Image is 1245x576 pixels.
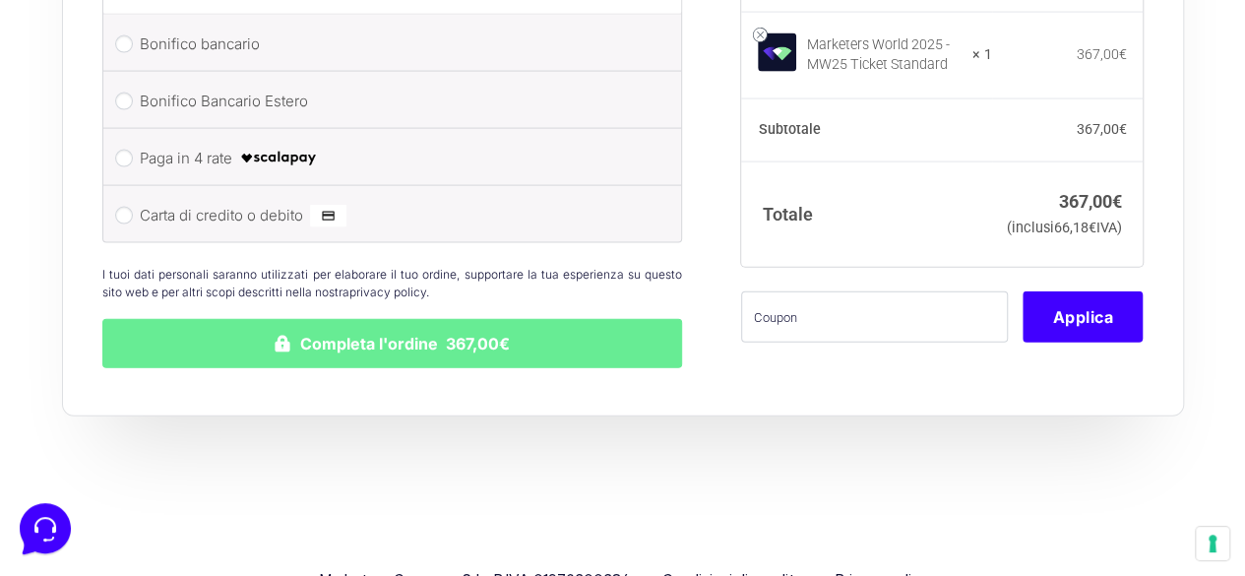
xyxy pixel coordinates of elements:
bdi: 367,00 [1076,47,1126,63]
label: Paga in 4 rate [140,144,639,173]
p: I tuoi dati personali saranno utilizzati per elaborare il tuo ordine, supportare la tua esperienz... [102,266,683,301]
label: Carta di credito o debito [140,201,639,230]
span: Le tue conversazioni [31,79,167,95]
img: dark [63,110,102,150]
button: Completa l'ordine 367,00€ [102,319,683,368]
p: Messaggi [170,422,223,440]
th: Totale [741,162,992,268]
a: privacy policy [349,285,426,299]
a: Apri Centro Assistenza [210,244,362,260]
button: Le tue preferenze relative al consenso per le tecnologie di tracciamento [1196,527,1229,560]
small: (inclusi IVA) [1007,220,1122,236]
input: Coupon [741,292,1008,344]
div: Marketers World 2025 - MW25 Ticket Standard [806,36,960,76]
strong: × 1 [972,46,992,66]
img: dark [94,110,134,150]
input: Cerca un articolo... [44,287,322,306]
span: 66,18 [1054,220,1096,236]
span: € [1112,191,1122,212]
h2: Ciao da Marketers 👋 [16,16,331,47]
img: Carta di credito o debito [310,204,346,227]
p: Home [59,422,93,440]
span: € [1118,122,1126,138]
button: Applica [1023,292,1143,344]
button: Messaggi [137,395,258,440]
span: Trova una risposta [31,244,154,260]
th: Subtotale [741,99,992,162]
img: scalapay-logo-black.png [239,147,318,170]
button: Home [16,395,137,440]
span: € [1118,47,1126,63]
span: Inizia una conversazione [128,177,290,193]
iframe: Customerly Messenger Launcher [16,499,75,558]
img: dark [31,110,71,150]
img: Marketers World 2025 - MW25 Ticket Standard [758,33,796,72]
bdi: 367,00 [1059,191,1122,212]
p: Aiuto [303,422,332,440]
button: Inizia una conversazione [31,165,362,205]
bdi: 367,00 [1076,122,1126,138]
button: Aiuto [257,395,378,440]
label: Bonifico bancario [140,30,639,59]
label: Bonifico Bancario Estero [140,87,639,116]
span: € [1089,220,1096,236]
